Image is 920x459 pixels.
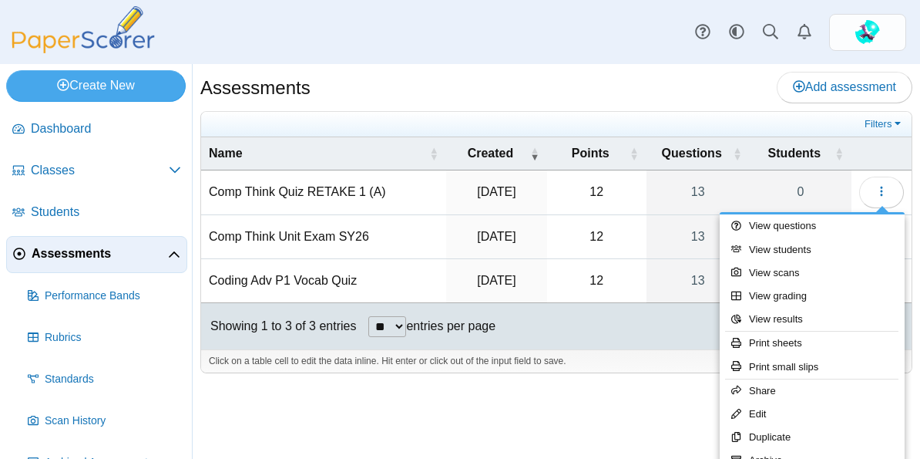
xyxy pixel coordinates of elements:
div: Click on a table cell to edit the data inline. Hit enter or click out of the input field to save. [201,349,912,373]
a: Classes [6,153,187,190]
a: Standards [22,361,187,398]
a: View students [720,238,905,262]
span: Scan History [45,413,181,429]
span: Points : Activate to sort [630,146,639,161]
span: Standards [45,372,181,387]
td: Comp Think Unit Exam SY26 [201,215,446,259]
a: Scan History [22,403,187,440]
a: 13 [646,215,750,258]
label: entries per page [406,319,495,332]
a: Create New [6,70,186,101]
span: Points [555,145,626,162]
h1: Assessments [200,75,311,101]
span: Performance Bands [45,289,181,304]
a: Print small slips [720,356,905,379]
a: Performance Bands [22,278,187,315]
a: Duplicate [720,426,905,449]
td: 12 [547,170,646,214]
a: Print sheets [720,332,905,355]
img: PaperScorer [6,6,160,53]
span: Questions [654,145,730,162]
span: Lisa Wenzel [855,20,880,45]
a: View results [720,308,905,331]
span: Created [454,145,527,162]
a: Add assessment [777,72,912,103]
div: Showing 1 to 3 of 3 entries [201,303,356,349]
span: Classes [31,162,169,179]
a: View scans [720,262,905,285]
span: Students [757,145,831,162]
a: Students [6,194,187,231]
a: 13 [646,170,750,214]
span: Add assessment [793,80,896,93]
a: ps.J06lXw6dMDxQieRt [829,14,906,51]
time: Nov 17, 2024 at 4:53 PM [477,274,515,287]
time: Dec 17, 2024 at 3:41 PM [477,185,515,198]
span: Created : Activate to remove sorting [530,146,539,161]
td: 12 [547,215,646,259]
span: Name [209,145,426,162]
span: Assessments [32,245,168,262]
span: Students [31,204,181,221]
td: Comp Think Quiz RETAKE 1 (A) [201,170,446,214]
a: Edit [720,403,905,426]
a: Filters [861,116,908,132]
span: Rubrics [45,330,181,346]
a: 13 [646,259,750,302]
a: Dashboard [6,111,187,148]
a: Assessments [6,236,187,273]
td: Coding Adv P1 Vocab Quiz [201,259,446,303]
span: Students : Activate to sort [834,146,844,161]
a: 0 [750,170,851,214]
img: ps.J06lXw6dMDxQieRt [855,20,880,45]
span: Questions : Activate to sort [733,146,742,161]
a: PaperScorer [6,42,160,56]
span: Dashboard [31,120,181,137]
a: View questions [720,214,905,238]
span: Name : Activate to sort [429,146,438,161]
a: View grading [720,285,905,308]
a: Share [720,380,905,403]
time: Nov 17, 2024 at 5:57 PM [477,230,515,243]
a: Alerts [787,15,821,49]
td: 12 [547,259,646,303]
a: Rubrics [22,319,187,356]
